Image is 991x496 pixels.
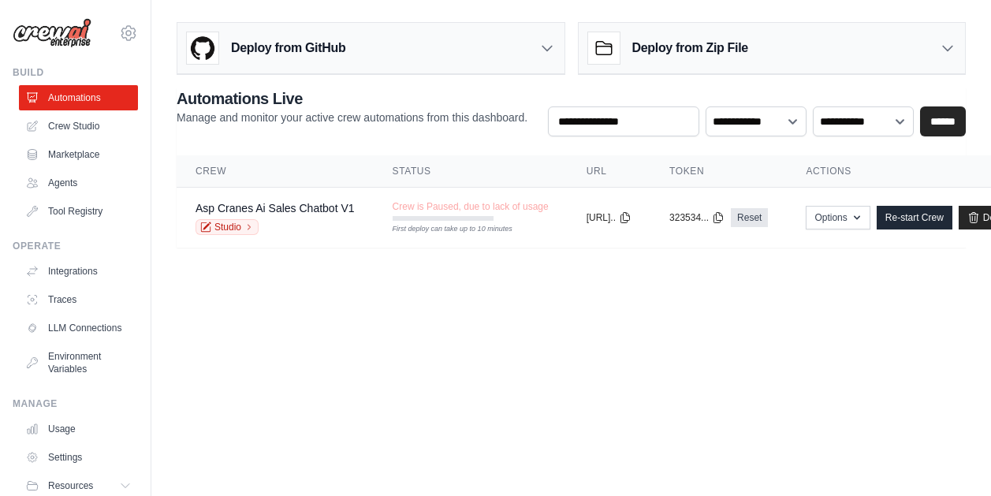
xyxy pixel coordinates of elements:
[650,155,787,188] th: Token
[19,259,138,284] a: Integrations
[19,344,138,382] a: Environment Variables
[19,142,138,167] a: Marketplace
[393,200,549,213] span: Crew is Paused, due to lack of usage
[13,18,91,48] img: Logo
[393,224,494,235] div: First deploy can take up to 10 minutes
[177,110,527,125] p: Manage and monitor your active crew automations from this dashboard.
[187,32,218,64] img: GitHub Logo
[177,155,374,188] th: Crew
[13,66,138,79] div: Build
[196,202,355,214] a: Asp Cranes Ai Sales Chatbot V1
[731,208,768,227] a: Reset
[374,155,568,188] th: Status
[632,39,748,58] h3: Deploy from Zip File
[19,114,138,139] a: Crew Studio
[669,211,725,224] button: 323534...
[568,155,650,188] th: URL
[19,416,138,442] a: Usage
[13,397,138,410] div: Manage
[19,287,138,312] a: Traces
[19,85,138,110] a: Automations
[19,315,138,341] a: LLM Connections
[877,206,952,229] a: Re-start Crew
[48,479,93,492] span: Resources
[19,199,138,224] a: Tool Registry
[806,206,870,229] button: Options
[196,219,259,235] a: Studio
[19,170,138,196] a: Agents
[13,240,138,252] div: Operate
[177,88,527,110] h2: Automations Live
[231,39,345,58] h3: Deploy from GitHub
[19,445,138,470] a: Settings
